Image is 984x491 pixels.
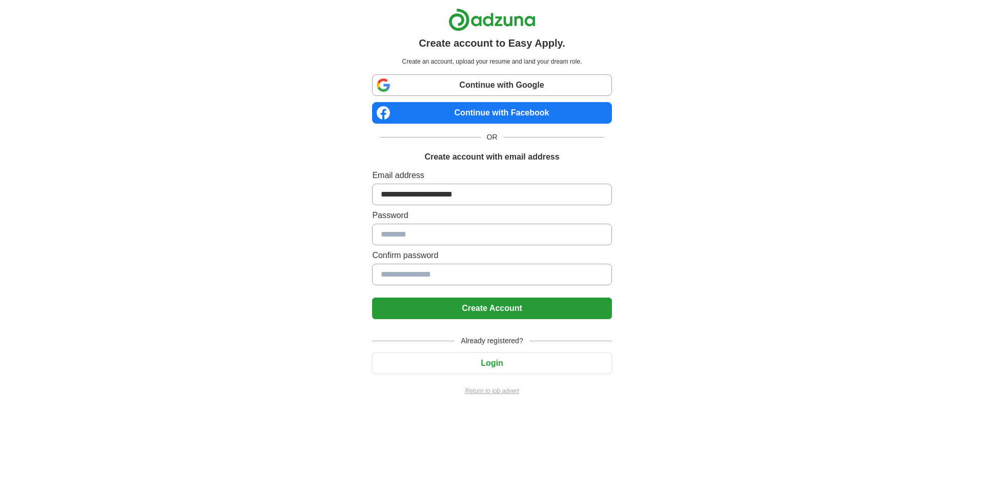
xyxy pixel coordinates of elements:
a: Login [372,359,611,367]
label: Password [372,209,611,222]
label: Confirm password [372,249,611,262]
img: Adzuna logo [448,8,536,31]
a: Continue with Facebook [372,102,611,124]
button: Login [372,352,611,374]
button: Create Account [372,298,611,319]
h1: Create account to Easy Apply. [419,35,565,51]
a: Return to job advert [372,386,611,396]
span: Already registered? [455,336,529,346]
p: Create an account, upload your resume and land your dream role. [374,57,609,66]
h1: Create account with email address [424,151,559,163]
span: OR [481,132,504,143]
a: Continue with Google [372,74,611,96]
label: Email address [372,169,611,182]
